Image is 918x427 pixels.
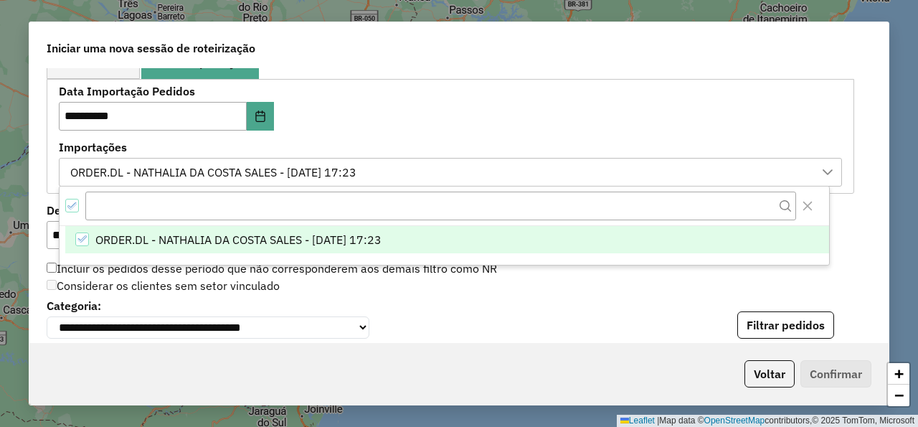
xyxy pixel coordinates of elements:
span: Filtro Importação [153,57,247,68]
span: + [894,365,904,383]
button: Filtrar pedidos [737,311,834,339]
div: Map data © contributors,© 2025 TomTom, Microsoft [617,415,918,427]
a: OpenStreetMap [704,416,765,426]
input: Incluir os pedidos desse período que não corresponderem aos demais filtro como NR [47,263,57,273]
a: Zoom out [888,385,909,406]
a: Leaflet [620,416,655,426]
button: Choose Date [247,102,274,131]
span: Filtro Padrão [59,57,128,68]
span: | [657,416,659,426]
label: Categoria: [47,297,369,314]
ul: Option List [60,226,829,253]
a: Zoom in [888,363,909,385]
label: De: [47,202,419,219]
label: Considerar os clientes sem setor vinculado [47,277,280,294]
div: ORDER.DL - NATHALIA DA COSTA SALES - [DATE] 17:23 [65,159,361,186]
label: Incluir os pedidos desse período que não corresponderem aos demais filtro como NR [47,260,497,277]
div: All items selected [65,199,79,212]
label: Data Importação Pedidos [59,83,385,100]
label: Importações [59,139,842,156]
span: − [894,386,904,404]
span: ORDER.DL - NATHALIA DA COSTA SALES - [DATE] 17:23 [95,231,382,248]
span: Iniciar uma nova sessão de roteirização [47,39,255,57]
input: Considerar os clientes sem setor vinculado [47,280,57,290]
button: Voltar [744,360,795,388]
li: ORDER.DL - NATHALIA DA COSTA SALES - 18/08/2025 17:23 [65,226,829,253]
button: Close [796,194,819,217]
